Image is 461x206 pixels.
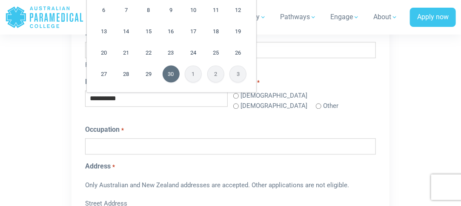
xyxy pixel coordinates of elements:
[229,1,246,18] a: 12
[163,65,180,82] a: 30
[207,1,224,18] a: 11
[229,65,246,82] span: 3
[85,125,123,135] label: Occupation
[117,23,135,40] a: 14
[85,77,127,87] label: Date of Birth
[95,1,112,18] a: 6
[95,23,112,40] a: 13
[95,65,112,82] a: 27
[163,44,180,61] a: 23
[241,91,307,101] label: [DEMOGRAPHIC_DATA]
[207,23,224,40] a: 18
[140,44,157,61] a: 22
[140,1,157,18] a: 8
[410,8,456,27] a: Apply now
[5,3,84,31] a: Australian Paramedical College
[207,65,224,82] span: 2
[85,161,375,171] legend: Address
[229,44,246,61] a: 26
[229,23,246,40] a: 19
[233,58,375,70] label: Last
[85,58,227,70] label: First
[163,1,180,18] a: 9
[185,65,202,82] span: 1
[233,77,375,87] legend: Gender
[185,44,202,61] a: 24
[140,23,157,40] a: 15
[117,44,135,61] a: 21
[185,23,202,40] a: 17
[275,5,322,29] a: Pathways
[368,5,403,29] a: About
[185,1,202,18] a: 10
[207,44,224,61] a: 25
[140,65,157,82] a: 29
[163,23,180,40] a: 16
[117,65,135,82] a: 28
[85,175,375,197] div: Only Australian and New Zealand addresses are accepted. Other applications are not eligible.
[241,101,307,111] label: [DEMOGRAPHIC_DATA]
[95,44,112,61] a: 20
[323,101,338,111] label: Other
[325,5,365,29] a: Engage
[117,1,135,18] a: 7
